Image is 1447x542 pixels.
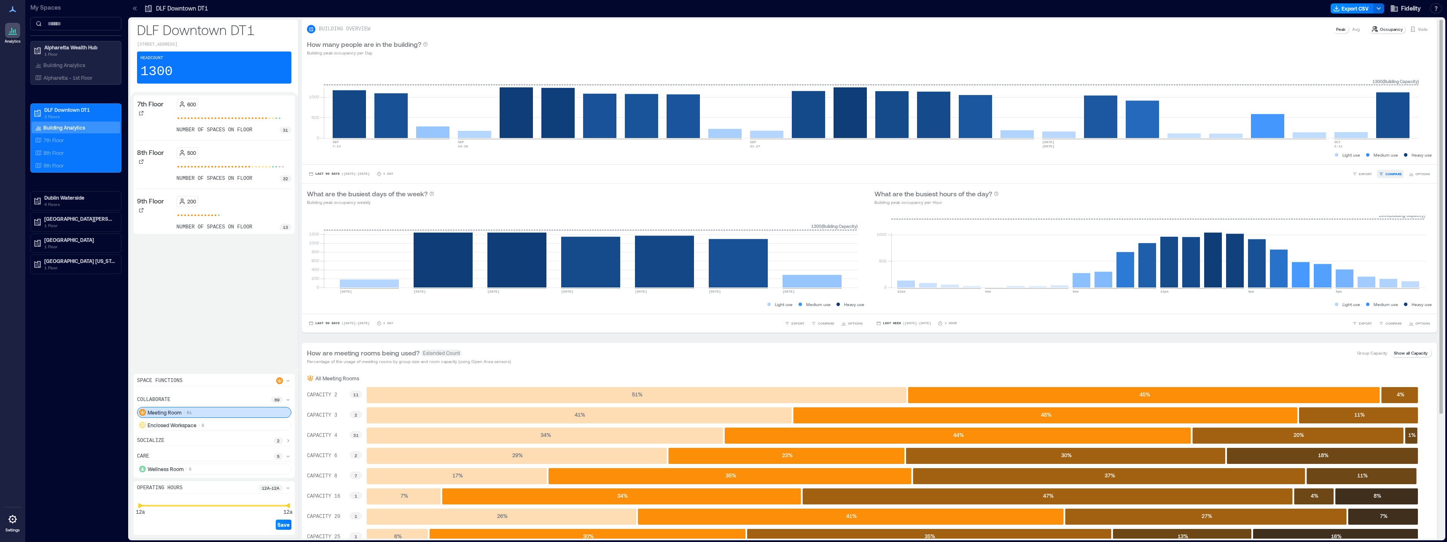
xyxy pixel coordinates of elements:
text: 7 % [401,493,408,499]
tspan: 200 [312,276,319,281]
p: 3 Floors [44,113,115,120]
span: Save [277,521,290,528]
p: Medium use [1374,152,1398,158]
p: 61 [187,409,192,416]
p: 600 [187,101,196,108]
p: Light use [775,301,793,308]
p: Space Functions [137,377,183,384]
p: My Spaces [30,3,121,12]
text: SEP [458,140,464,144]
p: How many people are in the building? [307,39,421,49]
span: COMPARE [1385,321,1402,326]
tspan: 0 [317,285,319,290]
p: Avg [1352,26,1360,33]
p: 1300 [140,63,173,80]
p: DLF Downtown DT1 [137,21,291,38]
text: 7 % [1380,513,1388,519]
text: CAPACITY 16 [307,493,340,499]
text: 8am [1073,290,1079,293]
button: EXPORT [783,319,806,328]
tspan: 1000 [877,232,887,237]
tspan: 1000 [309,94,319,99]
p: Operating Hours [137,485,183,491]
p: 12a - 12a [262,485,280,491]
tspan: 0 [884,285,887,290]
button: COMPARE [1377,319,1404,328]
p: Building peak occupancy weekly [307,199,434,206]
p: All Meeting Rooms [315,375,359,382]
p: 8 [202,422,204,428]
text: 12pm [1160,290,1168,293]
text: 44 % [953,432,964,438]
button: OPTIONS [1407,319,1432,328]
p: 1 Floor [44,243,115,250]
text: [DATE] [709,290,721,293]
button: Last Week |[DATE]-[DATE] [874,319,933,328]
span: Extended Count [421,350,462,356]
tspan: 500 [879,258,887,263]
text: 8pm [1336,290,1342,293]
p: 200 [187,198,196,205]
p: Percentage of the usage of meeting rooms by group size and room capacity (using Open Area sensors) [307,358,511,365]
text: CAPACITY 4 [307,433,337,439]
text: 41 % [846,513,857,519]
text: 34 % [541,432,551,438]
tspan: 0 [317,135,319,140]
p: 7th Floor [137,99,164,109]
text: 26 % [497,513,508,519]
text: 35 % [726,472,736,478]
p: Analytics [5,39,21,44]
text: 17 % [452,472,463,478]
p: Group Capacity [1357,350,1387,356]
text: 21-27 [750,144,760,148]
p: Meeting Room [148,409,182,416]
text: CAPACITY 3 [307,412,337,418]
p: Medium use [806,301,831,308]
text: 4 % [1397,391,1404,397]
p: 31 [283,127,288,133]
p: Occupancy [1380,26,1403,33]
p: Light use [1342,152,1360,158]
text: SEP [750,140,756,144]
text: 29 % [512,452,523,458]
button: COMPARE [1377,170,1404,178]
p: Medium use [1374,301,1398,308]
text: 12am [897,290,905,293]
text: 6 % [394,533,402,539]
text: CAPACITY 25 [307,534,340,540]
text: 4am [985,290,991,293]
p: Peak [1336,26,1345,33]
p: 5 [277,453,280,460]
text: 13 % [1178,533,1188,539]
span: OPTIONS [848,321,863,326]
p: number of spaces on floor [177,224,253,230]
text: 1 % [1408,432,1416,438]
a: Settings [3,509,23,535]
button: OPTIONS [1407,170,1432,178]
p: Heavy use [1412,152,1432,158]
p: Heavy use [1412,301,1432,308]
p: 1 Day [383,171,393,176]
p: care [137,453,149,460]
text: 48 % [1041,412,1052,417]
text: 47 % [1043,493,1054,499]
text: 27 % [1202,513,1212,519]
text: [DATE] [783,290,795,293]
p: Headcount [140,55,163,62]
p: [GEOGRAPHIC_DATA] [US_STATE] [44,257,115,264]
p: 69 [274,396,280,403]
button: Last 90 Days |[DATE]-[DATE] [307,170,371,178]
text: SEP [333,140,339,144]
p: What are the busiest hours of the day? [874,189,992,199]
p: [STREET_ADDRESS] [137,41,291,48]
span: COMPARE [818,321,834,326]
p: [GEOGRAPHIC_DATA] [44,236,115,243]
p: number of spaces on floor [177,127,253,133]
tspan: 500 [312,115,319,120]
span: COMPARE [1385,171,1402,176]
text: 4 % [1311,493,1318,499]
p: Wellness Room [148,466,184,472]
p: 9th Floor [137,196,164,206]
text: 14-20 [458,144,468,148]
p: socialize [137,437,164,444]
